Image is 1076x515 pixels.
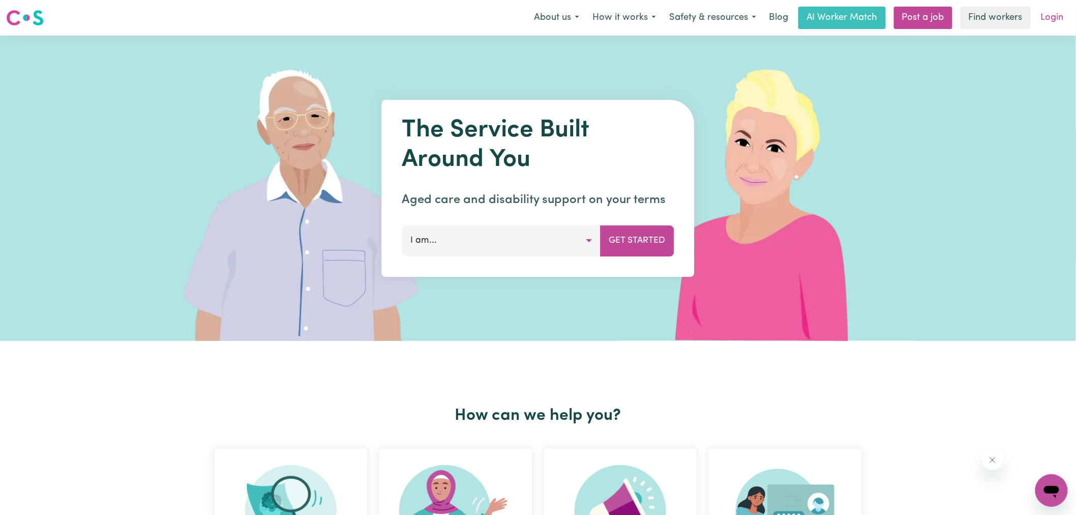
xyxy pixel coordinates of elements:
button: How it works [586,7,663,28]
iframe: Close message [982,450,1003,470]
img: Careseekers logo [6,9,44,27]
a: Post a job [894,7,952,29]
a: Blog [763,7,794,29]
p: Aged care and disability support on your terms [402,191,674,209]
a: Login [1035,7,1070,29]
button: Get Started [601,225,674,256]
h1: The Service Built Around You [402,116,674,175]
button: Safety & resources [663,7,763,28]
iframe: Button to launch messaging window [1035,474,1068,507]
button: About us [527,7,586,28]
button: I am... [402,225,601,256]
a: AI Worker Match [798,7,886,29]
a: Careseekers logo [6,6,44,30]
span: Need any help? [6,7,62,15]
h2: How can we help you? [208,406,868,425]
a: Find workers [961,7,1031,29]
